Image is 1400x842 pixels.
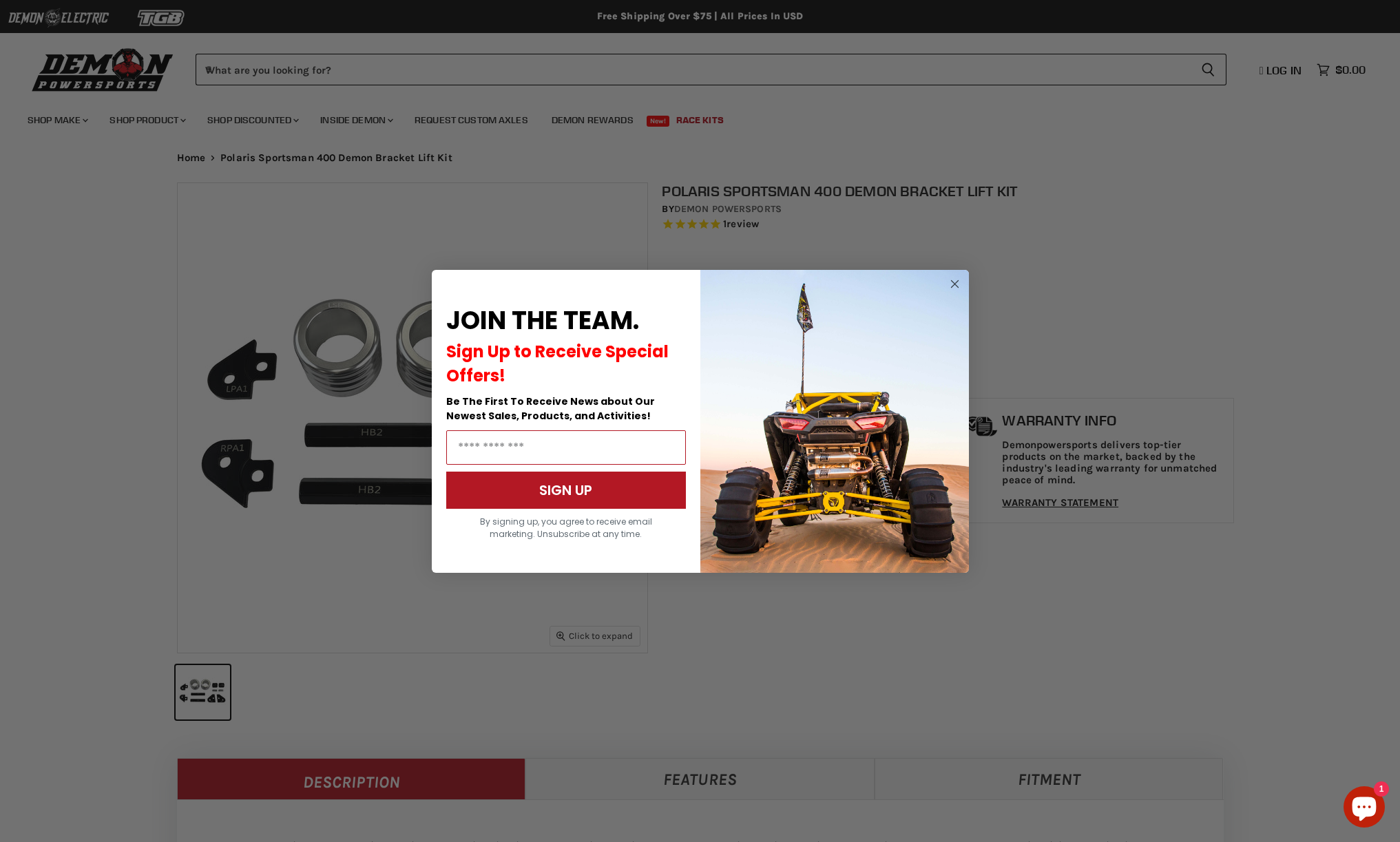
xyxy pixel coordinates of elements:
input: Email Address [446,430,686,465]
img: a9095488-b6e7-41ba-879d-588abfab540b.jpeg [700,270,969,573]
span: By signing up, you agree to receive email marketing. Unsubscribe at any time. [480,516,652,540]
span: Be The First To Receive News about Our Newest Sales, Products, and Activities! [446,394,655,423]
button: Close dialog [946,275,963,293]
span: Sign Up to Receive Special Offers! [446,340,669,387]
button: SIGN UP [446,472,686,509]
span: JOIN THE TEAM. [446,303,639,338]
inbox-online-store-chat: Shopify online store chat [1339,786,1389,831]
